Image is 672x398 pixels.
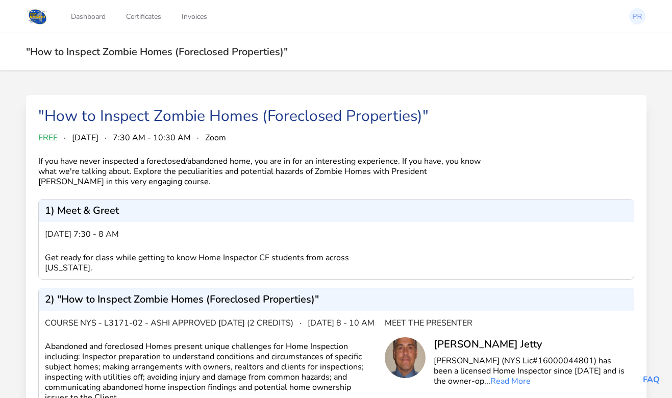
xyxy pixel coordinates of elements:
[308,317,375,329] span: [DATE] 8 - 10 am
[38,107,429,126] div: "How to Inspect Zombie Homes (Foreclosed Properties)"
[38,156,485,187] div: If you have never inspected a foreclosed/abandoned home, you are in for an interesting experience...
[300,317,302,329] span: ·
[64,132,66,144] span: ·
[385,337,426,378] img: Henrey Jetty
[434,356,628,386] p: [PERSON_NAME] (NYS Lic#16000044801) has been a licensed Home Inspector since [DATE] and is the ow...
[45,206,119,216] p: 1) Meet & Greet
[72,132,98,144] span: [DATE]
[45,317,293,329] span: Course NYS - L3171-02 - ASHI APPROVED [DATE] (2 credits)
[197,132,199,144] span: ·
[26,7,49,26] img: Logo
[643,374,660,385] a: FAQ
[434,337,628,352] div: [PERSON_NAME] Jetty
[45,294,319,305] p: 2) "How to Inspect Zombie Homes (Foreclosed Properties)"
[38,132,58,144] span: FREE
[629,8,645,24] img: Phil Restifo
[490,376,531,387] a: Read More
[26,45,646,58] h2: "How to Inspect Zombie Homes (Foreclosed Properties)"
[385,317,628,329] div: Meet the Presenter
[45,228,119,240] span: [DATE] 7:30 - 8 am
[205,132,226,144] span: Zoom
[105,132,107,144] span: ·
[45,253,385,273] div: Get ready for class while getting to know Home Inspector CE students from across [US_STATE].
[113,132,191,144] span: 7:30 AM - 10:30 AM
